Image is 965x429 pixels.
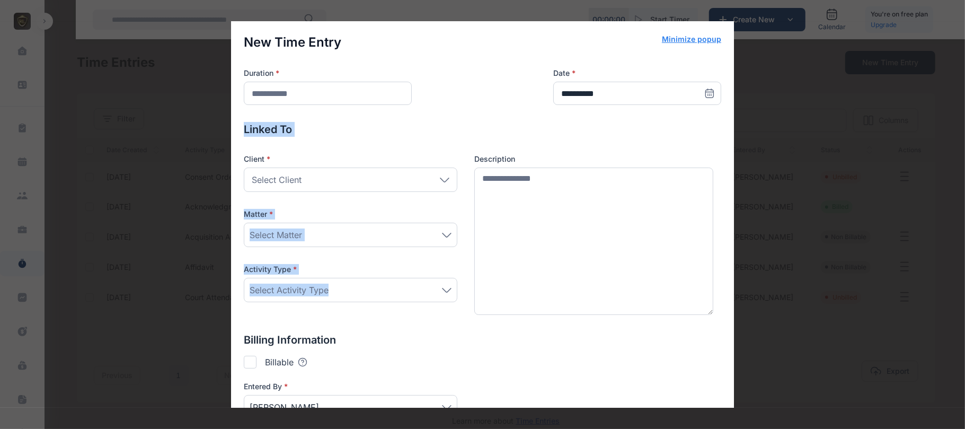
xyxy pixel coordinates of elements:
label: Duration [244,68,412,78]
p: Linked To [244,122,721,137]
p: Client [244,154,457,164]
p: Billable [265,356,294,369]
p: New Time Entry [244,34,341,51]
label: Description [474,154,713,164]
span: Select Activity Type [250,284,329,296]
span: [PERSON_NAME] [250,401,319,414]
p: Billing Information [244,332,721,347]
span: Select Client [252,173,302,186]
span: Matter [244,209,273,220]
button: Minimize popup [662,34,721,45]
span: Activity Type [244,264,297,275]
span: Entered By [244,381,288,392]
label: Date [553,68,721,78]
span: Select Matter [250,229,302,241]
